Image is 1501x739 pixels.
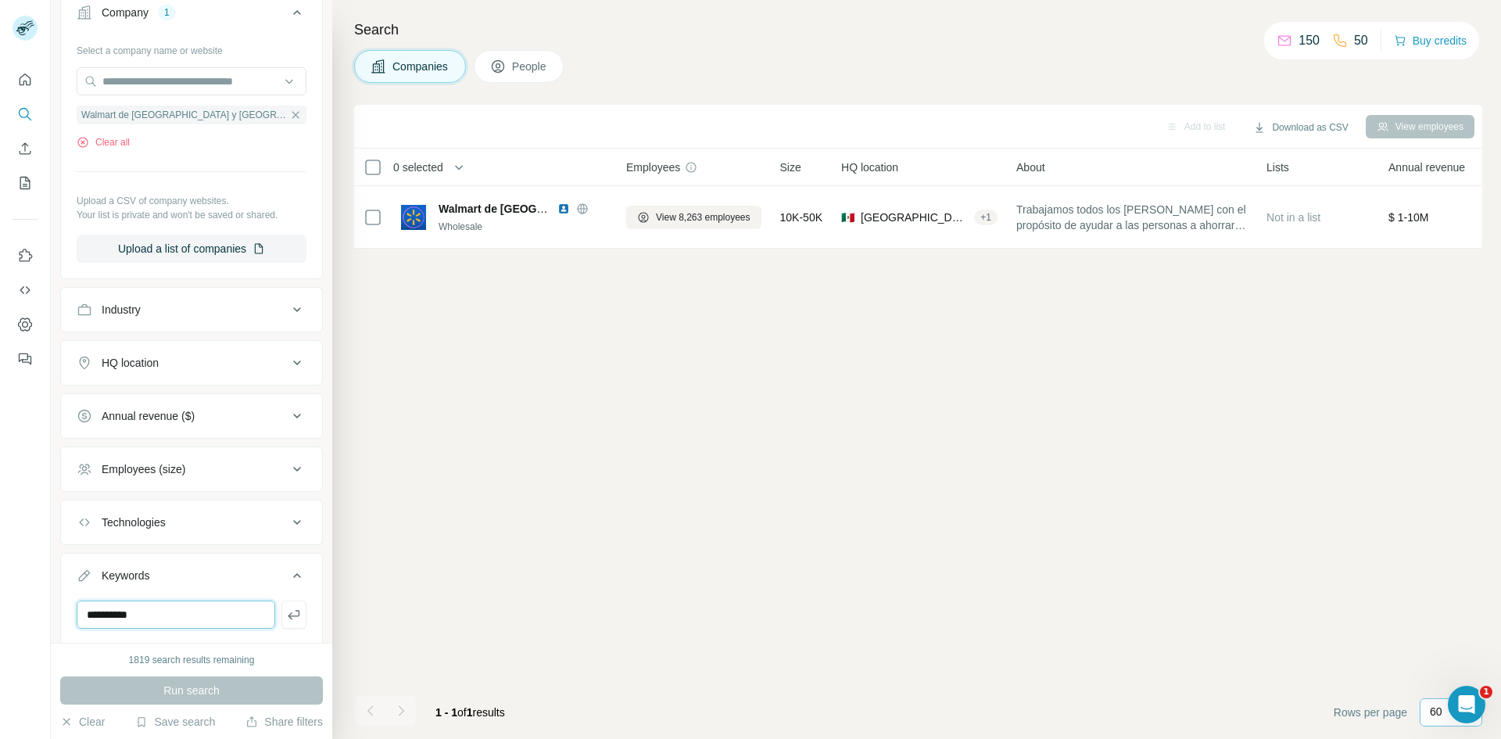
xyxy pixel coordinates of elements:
button: Use Surfe on LinkedIn [13,242,38,270]
button: HQ location [61,344,322,382]
button: Employees (size) [61,450,322,488]
span: Rows per page [1334,705,1407,720]
span: Size [780,160,801,175]
span: $ 1-10M [1388,211,1428,224]
span: of [457,706,467,719]
span: HQ location [841,160,898,175]
div: Select a company name or website [77,38,306,58]
button: Enrich CSV [13,135,38,163]
div: HQ location [102,355,159,371]
p: 60 [1430,704,1442,719]
span: 1 [1480,686,1492,698]
span: 1 [467,706,473,719]
div: Keywords [102,568,149,583]
h4: Search [354,19,1482,41]
span: Employees [626,160,680,175]
span: View 8,263 employees [656,210,750,224]
iframe: Intercom live chat [1448,686,1485,723]
span: Lists [1266,160,1289,175]
span: results [435,706,505,719]
div: Annual revenue ($) [102,408,195,424]
button: Buy credits [1394,30,1467,52]
span: [GEOGRAPHIC_DATA], [GEOGRAPHIC_DATA] [861,210,968,225]
button: Industry [61,291,322,328]
div: Employees (size) [102,461,185,477]
button: Download as CSV [1242,116,1359,139]
div: 1 [158,5,176,20]
div: Company [102,5,149,20]
div: Technologies [102,515,166,530]
span: 10K-50K [780,210,822,225]
span: 🇲🇽 [841,210,854,225]
button: Share filters [245,714,323,730]
button: Keywords [61,557,322,601]
span: People [512,59,548,74]
img: LinkedIn logo [557,203,570,215]
span: Walmart de [GEOGRAPHIC_DATA] y [GEOGRAPHIC_DATA] [81,108,286,122]
button: Save search [135,714,215,730]
span: About [1016,160,1045,175]
span: Annual revenue [1388,160,1465,175]
span: 0 selected [393,160,443,175]
button: Dashboard [13,310,38,339]
img: Logo of Walmart de México y Centroamérica [401,205,426,230]
button: Upload a list of companies [77,235,306,263]
button: Clear [60,714,105,730]
button: My lists [13,169,38,197]
button: Quick start [13,66,38,94]
button: Clear all [77,135,130,149]
button: Annual revenue ($) [61,397,322,435]
span: Trabajamos todos los [PERSON_NAME] con el propósito de ayudar a las personas a ahorrar dinero y v... [1016,202,1248,233]
div: + 1 [974,210,998,224]
button: View 8,263 employees [626,206,761,229]
button: Technologies [61,504,322,541]
span: Companies [392,59,450,74]
button: Search [13,100,38,128]
div: 1819 search results remaining [129,653,255,667]
button: Use Surfe API [13,276,38,304]
div: Industry [102,302,141,317]
div: Wholesale [439,220,607,234]
p: 50 [1354,31,1368,50]
p: Upload a CSV of company websites. [77,194,306,208]
button: Feedback [13,345,38,373]
p: 150 [1299,31,1320,50]
p: Your list is private and won't be saved or shared. [77,208,306,222]
span: Walmart de [GEOGRAPHIC_DATA] y [GEOGRAPHIC_DATA] [439,203,747,215]
span: 1 - 1 [435,706,457,719]
span: Not in a list [1266,211,1320,224]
